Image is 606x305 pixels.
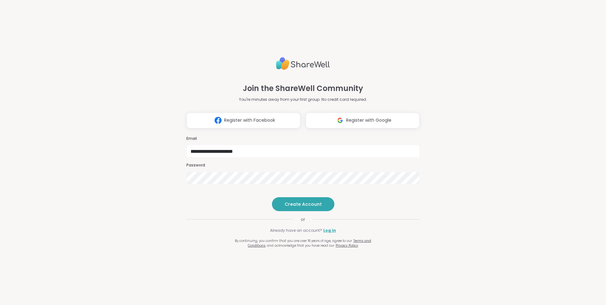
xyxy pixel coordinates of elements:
[272,197,334,211] button: Create Account
[186,136,420,141] h3: Email
[186,113,300,128] button: Register with Facebook
[239,97,367,102] p: You're minutes away from your first group. No credit card required.
[267,243,334,248] span: and acknowledge that you have read our
[186,163,420,168] h3: Password
[235,238,352,243] span: By continuing, you confirm that you are over 18 years of age, agree to our
[285,201,322,207] span: Create Account
[276,55,330,73] img: ShareWell Logo
[212,114,224,126] img: ShareWell Logomark
[323,228,336,233] a: Log in
[224,117,275,124] span: Register with Facebook
[346,117,391,124] span: Register with Google
[243,83,363,94] h1: Join the ShareWell Community
[306,113,420,128] button: Register with Google
[270,228,322,233] span: Already have an account?
[336,243,358,248] a: Privacy Policy
[334,114,346,126] img: ShareWell Logomark
[248,238,371,248] a: Terms and Conditions
[293,216,313,223] span: or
